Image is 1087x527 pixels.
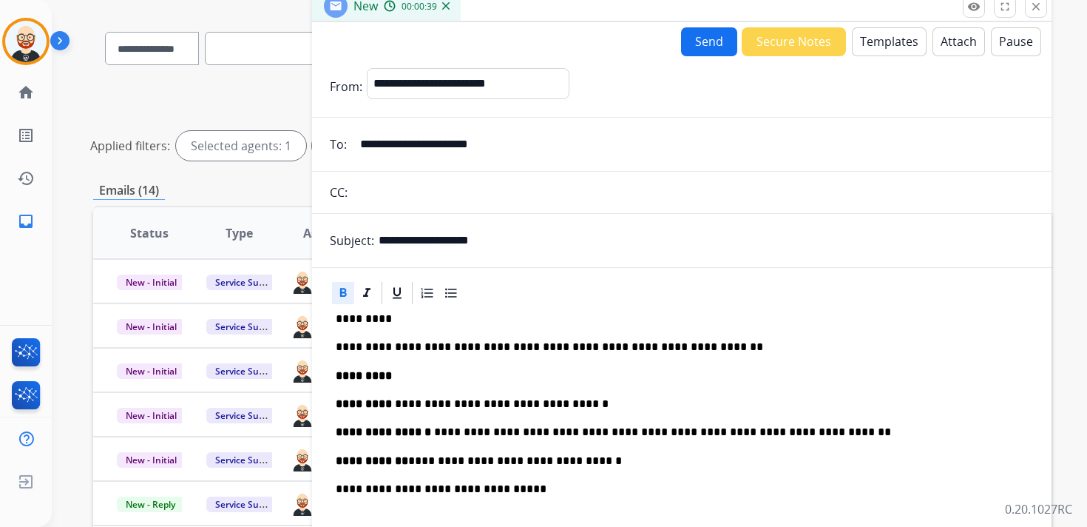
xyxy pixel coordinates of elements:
div: Bold [332,282,354,304]
p: Emails (14) [93,181,165,200]
button: Templates [852,27,927,56]
button: Attach [932,27,985,56]
mat-icon: inbox [17,212,35,230]
span: Service Support [206,408,291,423]
p: Subject: [330,232,374,249]
div: Underline [386,282,408,304]
img: agent-avatar [291,313,314,338]
img: agent-avatar [291,402,314,427]
span: Service Support [206,497,291,512]
span: Service Support [206,319,291,335]
p: From: [330,78,362,95]
mat-icon: list_alt [17,127,35,144]
img: avatar [5,21,47,62]
span: 00:00:39 [402,1,437,13]
div: Italic [356,282,378,304]
button: Pause [991,27,1041,56]
span: New - Initial [117,319,186,335]
div: Bullet List [440,282,462,304]
button: Secure Notes [742,27,846,56]
span: New - Reply [117,497,184,512]
span: New - Initial [117,452,186,468]
span: Service Support [206,275,291,290]
span: Assignee [303,224,355,242]
img: agent-avatar [291,269,314,294]
span: New - Initial [117,275,186,290]
span: Service Support [206,452,291,468]
button: Send [681,27,737,56]
img: agent-avatar [291,491,314,516]
p: 0.20.1027RC [1005,500,1072,518]
span: Status [130,224,169,242]
div: Selected agents: 1 [176,131,306,161]
p: Applied filters: [90,137,170,155]
img: agent-avatar [291,446,314,471]
div: Ordered List [416,282,438,304]
span: New - Initial [117,363,186,379]
img: agent-avatar [291,358,314,383]
p: To: [330,135,347,153]
span: Service Support [206,363,291,379]
span: Type [226,224,253,242]
span: New - Initial [117,408,186,423]
mat-icon: home [17,84,35,101]
p: CC: [330,184,348,201]
mat-icon: history [17,169,35,187]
